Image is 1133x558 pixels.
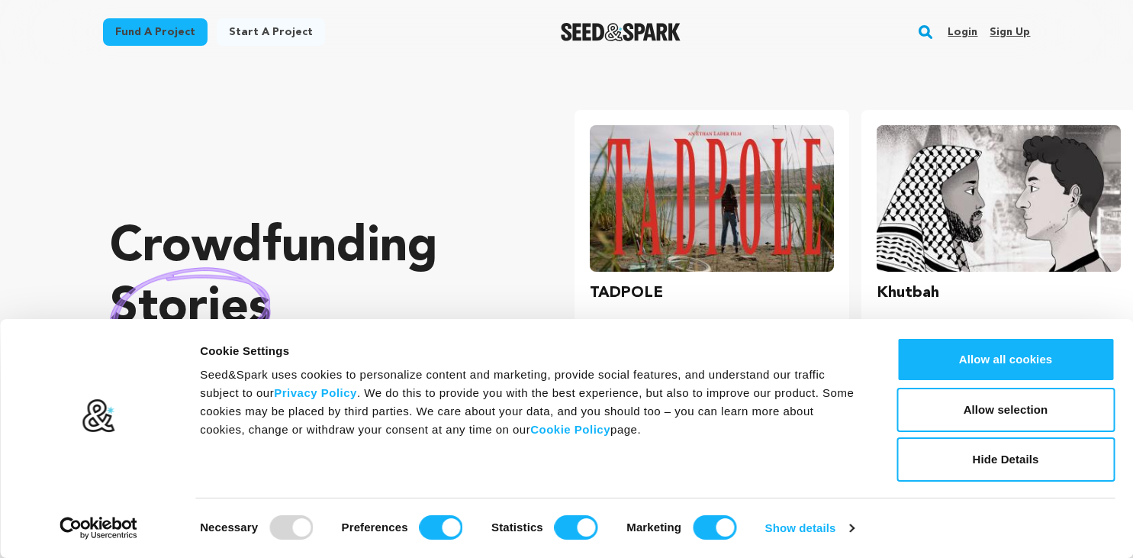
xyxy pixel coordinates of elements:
div: Cookie Settings [200,342,862,360]
a: Sign up [990,20,1030,44]
button: Allow all cookies [896,337,1115,382]
a: Seed&Spark Homepage [561,23,681,41]
div: Seed&Spark uses cookies to personalize content and marketing, provide social features, and unders... [200,366,862,439]
a: Usercentrics Cookiebot - opens in a new window [32,517,166,540]
p: [GEOGRAPHIC_DATA], [US_STATE] | Film Short [877,318,1121,330]
button: Hide Details [896,437,1115,482]
legend: Consent Selection [199,509,200,510]
img: TADPOLE image [590,125,834,272]
button: Allow selection [896,388,1115,432]
p: [GEOGRAPHIC_DATA], [US_STATE] | Film Short [590,318,834,330]
img: hand sketched image [110,267,271,350]
a: Cookie Policy [530,423,610,436]
img: Seed&Spark Logo Dark Mode [561,23,681,41]
a: Privacy Policy [274,386,357,399]
img: Khutbah image [877,125,1121,272]
strong: Necessary [200,521,258,534]
h3: TADPOLE [590,281,663,305]
a: Login [948,20,977,44]
a: Start a project [217,18,325,46]
a: Fund a project [103,18,208,46]
img: logo [82,398,116,434]
strong: Preferences [342,521,408,534]
strong: Statistics [491,521,543,534]
p: Crowdfunding that . [110,218,513,401]
strong: Marketing [626,521,681,534]
h3: Khutbah [877,281,939,305]
a: Show details [765,517,854,540]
